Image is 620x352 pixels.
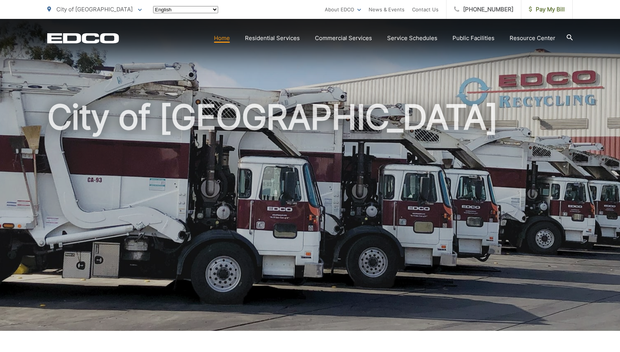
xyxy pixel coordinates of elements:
[369,5,405,14] a: News & Events
[529,5,565,14] span: Pay My Bill
[47,33,119,43] a: EDCD logo. Return to the homepage.
[56,6,133,13] span: City of [GEOGRAPHIC_DATA]
[315,34,372,43] a: Commercial Services
[47,98,573,338] h1: City of [GEOGRAPHIC_DATA]
[510,34,555,43] a: Resource Center
[214,34,230,43] a: Home
[387,34,437,43] a: Service Schedules
[245,34,300,43] a: Residential Services
[453,34,494,43] a: Public Facilities
[325,5,361,14] a: About EDCO
[412,5,439,14] a: Contact Us
[153,6,218,13] select: Select a language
